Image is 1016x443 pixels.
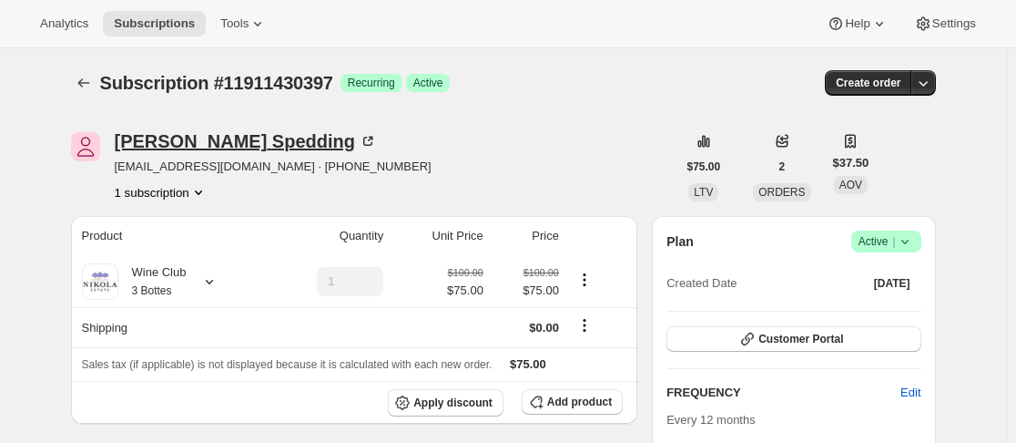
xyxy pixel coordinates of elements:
th: Product [71,216,265,256]
button: Settings [903,11,987,36]
button: Customer Portal [666,326,920,352]
span: $75.00 [447,282,483,300]
div: [PERSON_NAME] Spedding [115,132,377,150]
span: $37.50 [833,154,869,172]
span: Help [845,16,869,31]
h2: FREQUENCY [666,384,900,402]
button: Tools [209,11,278,36]
button: Product actions [570,270,599,290]
span: Active [859,232,914,251]
button: Shipping actions [570,315,599,335]
span: $75.00 [510,357,546,371]
span: Customer Portal [758,332,843,346]
span: ORDERS [758,186,805,199]
button: Add product [522,389,623,415]
button: Apply discount [388,389,503,417]
span: [DATE] [874,276,910,291]
span: Settings [932,16,976,31]
button: Subscriptions [103,11,206,36]
small: 3 Bottes [132,284,172,297]
img: product img [82,263,118,300]
small: $100.00 [448,267,483,278]
span: [EMAIL_ADDRESS][DOMAIN_NAME] · [PHONE_NUMBER] [115,158,432,176]
span: Create order [836,76,900,90]
span: Apply discount [413,396,493,410]
button: Help [816,11,899,36]
button: 2 [768,154,797,180]
button: $75.00 [676,154,732,180]
button: Edit [889,378,931,407]
span: Created Date [666,274,737,293]
span: AOV [839,179,862,191]
button: Analytics [29,11,99,36]
span: Active [413,76,443,90]
span: Recurring [348,76,395,90]
span: LTV [694,186,713,199]
span: $75.00 [494,282,559,300]
th: Unit Price [389,216,489,256]
button: [DATE] [863,271,921,296]
button: Subscriptions [71,70,97,96]
span: $0.00 [529,321,559,335]
th: Quantity [265,216,389,256]
small: $100.00 [523,267,559,278]
span: Subscriptions [114,16,195,31]
span: Edit [900,384,920,402]
span: | [892,234,895,249]
span: Sales tax (if applicable) is not displayed because it is calculated with each new order. [82,358,493,371]
span: $75.00 [687,160,721,174]
span: Jessica Spedding [71,132,100,161]
h2: Plan [666,232,694,251]
button: Product actions [115,183,208,201]
span: 2 [779,160,786,174]
span: Every 12 months [666,413,756,427]
span: Analytics [40,16,88,31]
th: Price [489,216,564,256]
span: Subscription #11911430397 [100,73,333,93]
span: Tools [220,16,249,31]
div: Wine Club [118,263,187,300]
button: Create order [825,70,911,96]
th: Shipping [71,307,265,347]
span: Add product [547,395,612,409]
